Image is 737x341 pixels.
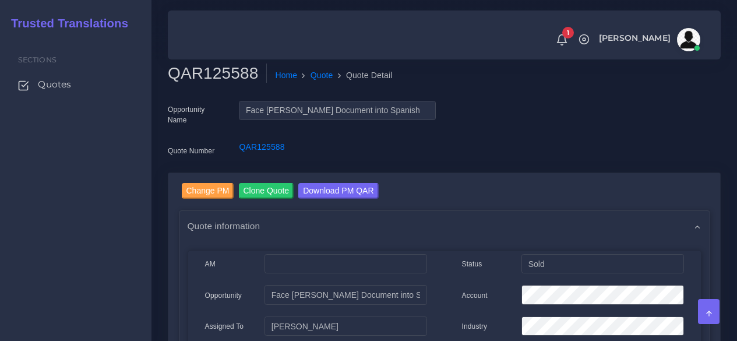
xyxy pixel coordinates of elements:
label: Account [462,290,488,301]
h2: Trusted Translations [3,16,128,30]
label: Opportunity Name [168,104,221,125]
a: 1 [552,33,572,46]
span: Sections [18,55,57,64]
a: QAR125588 [239,142,284,152]
li: Quote Detail [333,69,393,82]
span: 1 [562,27,574,38]
input: pm [265,317,426,336]
span: Quotes [38,78,71,91]
span: Quote information [188,219,260,233]
label: Opportunity [205,290,242,301]
label: Status [462,259,482,269]
div: Quote information [179,211,710,241]
span: [PERSON_NAME] [599,34,671,42]
a: Trusted Translations [3,14,128,33]
a: [PERSON_NAME]avatar [593,28,704,51]
label: AM [205,259,216,269]
input: Download PM QAR [298,183,378,199]
label: Industry [462,321,488,332]
a: Quote [311,69,333,82]
a: Quotes [9,72,143,97]
input: Clone Quote [239,183,294,199]
a: Home [275,69,297,82]
label: Quote Number [168,146,214,156]
input: Change PM [182,183,234,199]
img: avatar [677,28,700,51]
label: Assigned To [205,321,244,332]
h2: QAR125588 [168,64,267,83]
